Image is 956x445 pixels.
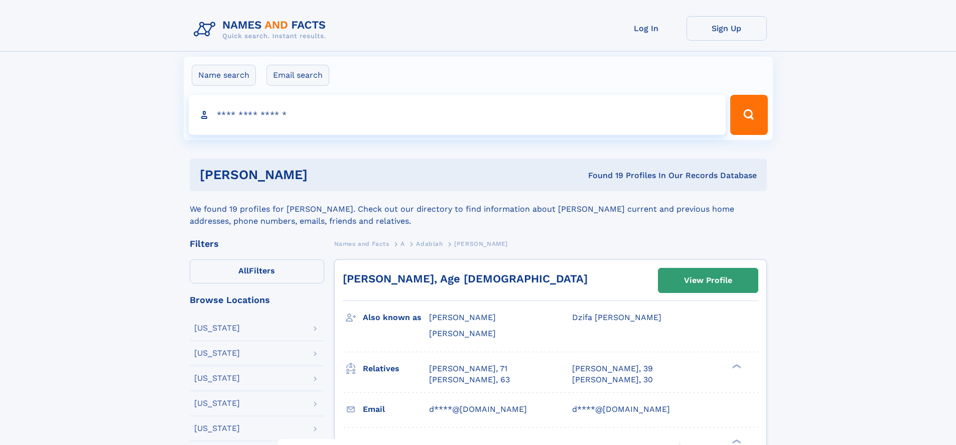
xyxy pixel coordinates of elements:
[684,269,732,292] div: View Profile
[190,295,324,305] div: Browse Locations
[454,240,508,247] span: [PERSON_NAME]
[572,363,653,374] a: [PERSON_NAME], 39
[192,65,256,86] label: Name search
[572,313,661,322] span: Dzifa [PERSON_NAME]
[400,237,405,250] a: A
[429,329,496,338] span: [PERSON_NAME]
[190,259,324,283] label: Filters
[730,363,742,369] div: ❯
[194,374,240,382] div: [US_STATE]
[429,313,496,322] span: [PERSON_NAME]
[334,237,389,250] a: Names and Facts
[687,16,767,41] a: Sign Up
[572,374,653,385] a: [PERSON_NAME], 30
[448,170,757,181] div: Found 19 Profiles In Our Records Database
[363,309,429,326] h3: Also known as
[429,363,507,374] a: [PERSON_NAME], 71
[658,268,758,292] a: View Profile
[416,237,443,250] a: Adablah
[429,374,510,385] a: [PERSON_NAME], 63
[194,324,240,332] div: [US_STATE]
[194,349,240,357] div: [US_STATE]
[238,266,249,275] span: All
[730,438,742,444] div: ❯
[189,95,726,135] input: search input
[363,401,429,418] h3: Email
[416,240,443,247] span: Adablah
[194,399,240,407] div: [US_STATE]
[363,360,429,377] h3: Relatives
[606,16,687,41] a: Log In
[266,65,329,86] label: Email search
[194,424,240,432] div: [US_STATE]
[400,240,405,247] span: A
[200,169,448,181] h1: [PERSON_NAME]
[730,95,767,135] button: Search Button
[343,272,588,285] a: [PERSON_NAME], Age [DEMOGRAPHIC_DATA]
[190,239,324,248] div: Filters
[190,191,767,227] div: We found 19 profiles for [PERSON_NAME]. Check out our directory to find information about [PERSON...
[190,16,334,43] img: Logo Names and Facts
